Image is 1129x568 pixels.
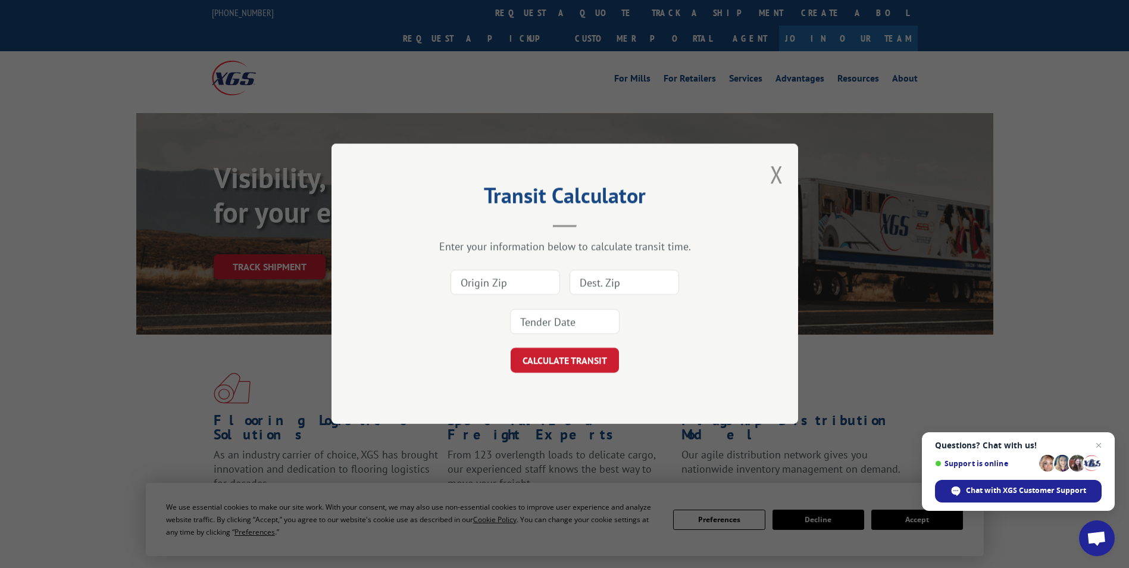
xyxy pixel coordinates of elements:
[935,480,1102,503] div: Chat with XGS Customer Support
[391,187,739,210] h2: Transit Calculator
[1092,438,1106,452] span: Close chat
[570,270,679,295] input: Dest. Zip
[935,441,1102,450] span: Questions? Chat with us!
[1079,520,1115,556] div: Open chat
[770,158,783,190] button: Close modal
[391,240,739,254] div: Enter your information below to calculate transit time.
[966,485,1086,496] span: Chat with XGS Customer Support
[935,459,1035,468] span: Support is online
[510,310,620,335] input: Tender Date
[511,348,619,373] button: CALCULATE TRANSIT
[451,270,560,295] input: Origin Zip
